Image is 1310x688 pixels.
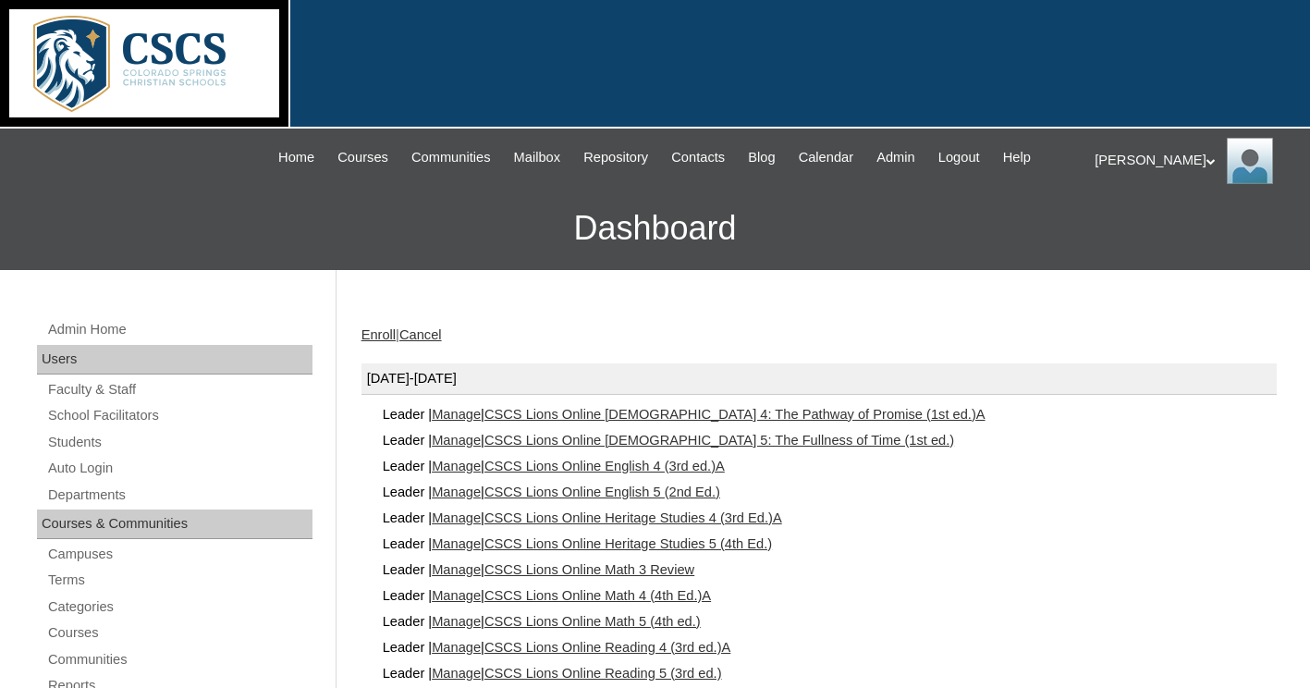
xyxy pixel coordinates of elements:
a: CSCS Lions Online Math 4 (4th Ed.)A [484,588,711,603]
div: [PERSON_NAME] [1095,138,1292,184]
a: Manage [432,562,481,577]
a: Admin [867,147,924,168]
div: Leader | | [380,557,1277,583]
a: Departments [46,484,312,507]
a: Manage [432,459,481,473]
span: Blog [748,147,775,168]
a: Blog [739,147,784,168]
a: Contacts [662,147,734,168]
a: Manage [432,485,481,499]
div: Leader | | [380,634,1277,660]
a: CSCS Lions Online Math 3 Review [484,562,694,577]
a: Cancel [399,327,442,342]
a: CSCS Lions Online English 4 (3rd ed.)A [484,459,725,473]
a: Manage [432,536,481,551]
a: Courses [328,147,398,168]
a: CSCS Lions Online Reading 4 (3rd ed.)A [484,640,730,655]
a: CSCS Lions Online Heritage Studies 5 (4th Ed.) [484,536,772,551]
div: Leader | | [380,608,1277,634]
a: Mailbox [505,147,570,168]
a: Courses [46,621,312,645]
a: Logout [929,147,989,168]
a: Manage [432,510,481,525]
div: Leader | | [380,505,1277,531]
a: Terms [46,569,312,592]
span: Home [278,147,314,168]
img: Kathy Landers [1227,138,1273,184]
a: Help [994,147,1040,168]
a: Manage [432,614,481,629]
span: Calendar [799,147,853,168]
div: Leader | | [380,583,1277,608]
a: Repository [574,147,657,168]
a: Communities [402,147,500,168]
span: Help [1003,147,1031,168]
div: Users [37,345,312,375]
div: Leader | | [380,660,1277,686]
a: Faculty & Staff [46,378,312,401]
div: Leader | | [380,401,1277,427]
div: Courses & Communities [37,510,312,539]
a: CSCS Lions Online [DEMOGRAPHIC_DATA] 5: The Fullness of Time (1st ed.) [484,433,954,448]
div: | [361,326,1277,345]
a: School Facilitators [46,404,312,427]
span: Communities [411,147,491,168]
a: CSCS Lions Online Reading 5 (3rd ed.) [484,666,722,681]
div: Leader | | [380,479,1277,505]
div: Leader | | [380,531,1277,557]
a: Manage [432,588,481,603]
a: Communities [46,648,312,671]
div: Leader | | [380,427,1277,453]
a: Students [46,431,312,454]
a: CSCS Lions Online [DEMOGRAPHIC_DATA] 4: The Pathway of Promise (1st ed.)A [484,407,986,422]
img: logo-white.png [9,9,279,117]
a: CSCS Lions Online English 5 (2nd Ed.) [484,485,720,499]
a: CSCS Lions Online Math 5 (4th ed.) [484,614,701,629]
a: CSCS Lions Online Heritage Studies 4 (3rd Ed.)A [484,510,782,525]
span: Contacts [671,147,725,168]
a: Calendar [790,147,863,168]
a: Manage [432,640,481,655]
a: Enroll [361,327,396,342]
div: [DATE]-[DATE] [361,363,1277,395]
span: Admin [876,147,915,168]
a: Admin Home [46,318,312,341]
a: Home [269,147,324,168]
a: Manage [432,433,481,448]
a: Campuses [46,543,312,566]
h3: Dashboard [9,187,1301,270]
div: Leader | | [380,453,1277,479]
span: Repository [583,147,648,168]
span: Logout [938,147,980,168]
span: Mailbox [514,147,561,168]
span: Courses [337,147,388,168]
a: Categories [46,596,312,619]
a: Manage [432,666,481,681]
a: Auto Login [46,457,312,480]
a: Manage [432,407,481,422]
